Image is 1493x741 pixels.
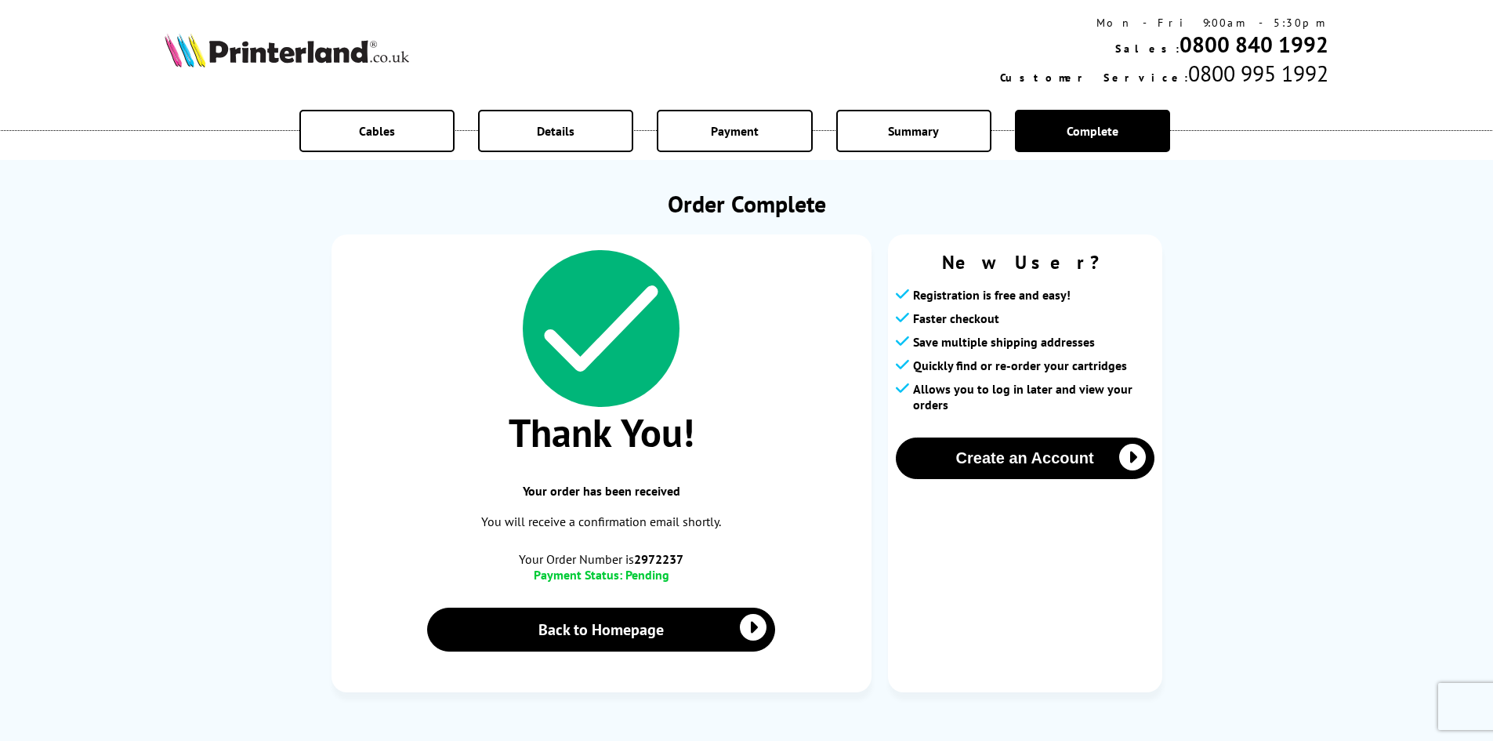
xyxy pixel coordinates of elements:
[427,608,776,652] a: Back to Homepage
[711,123,759,139] span: Payment
[332,188,1162,219] h1: Order Complete
[1000,71,1188,85] span: Customer Service:
[888,123,939,139] span: Summary
[537,123,574,139] span: Details
[896,250,1154,274] span: New User?
[1115,42,1180,56] span: Sales:
[347,511,856,532] p: You will receive a confirmation email shortly.
[359,123,395,139] span: Cables
[913,287,1071,303] span: Registration is free and easy!
[625,567,669,583] span: Pending
[165,33,409,67] img: Printerland Logo
[896,438,1154,479] button: Create an Account
[634,551,683,567] b: 2972237
[1067,123,1118,139] span: Complete
[347,483,856,499] span: Your order has been received
[347,551,856,567] span: Your Order Number is
[1000,16,1328,30] div: Mon - Fri 9:00am - 5:30pm
[913,358,1127,373] span: Quickly find or re-order your cartridges
[1180,30,1328,59] a: 0800 840 1992
[534,567,622,583] span: Payment Status:
[347,407,856,458] span: Thank You!
[1188,59,1328,88] span: 0800 995 1992
[913,381,1154,412] span: Allows you to log in later and view your orders
[913,334,1095,350] span: Save multiple shipping addresses
[913,311,999,326] span: Faster checkout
